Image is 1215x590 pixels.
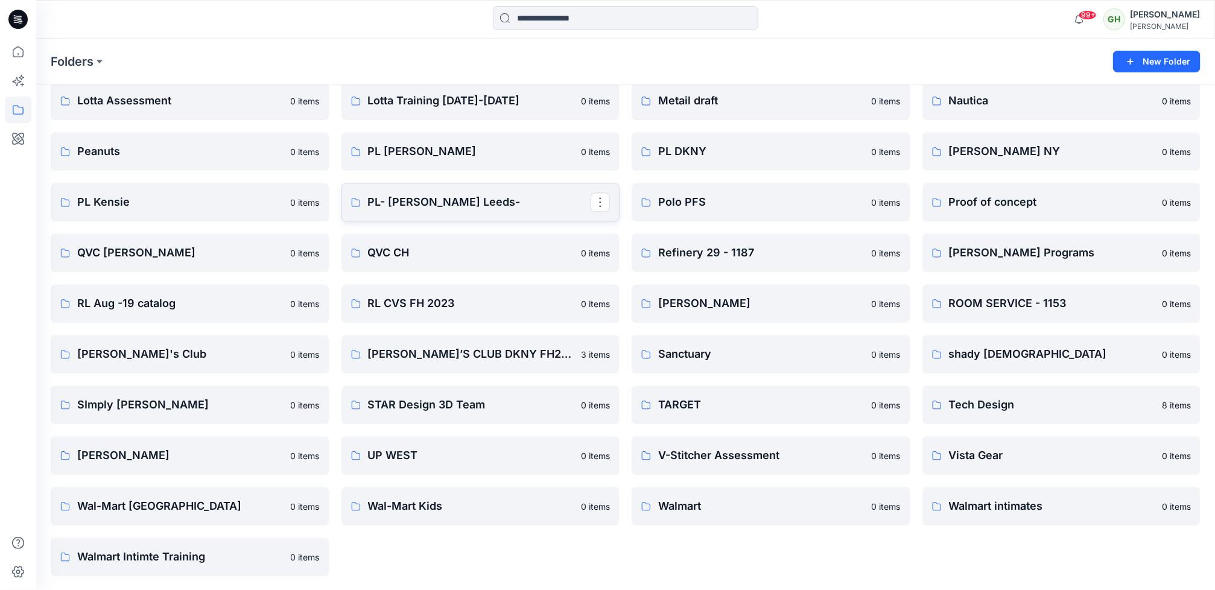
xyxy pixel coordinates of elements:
p: 0 items [872,196,901,209]
a: [PERSON_NAME]’S CLUB DKNY FH26 3D FIT3 items [341,335,620,373]
p: TARGET [658,396,864,413]
a: PL Kensie0 items [51,183,329,221]
a: Wal-Mart [GEOGRAPHIC_DATA]0 items [51,487,329,525]
p: 0 items [872,348,901,361]
p: 0 items [1162,500,1191,513]
p: 0 items [1162,297,1191,310]
a: UP WEST0 items [341,436,620,475]
a: PL- [PERSON_NAME] Leeds- [341,183,620,221]
p: 0 items [872,297,901,310]
p: Walmart [658,498,864,515]
p: Peanuts [77,143,284,160]
p: Walmart Intimte Training [77,548,284,565]
a: ROOM SERVICE - 11530 items [922,284,1201,323]
p: 0 items [291,551,320,563]
a: Lotta Assessment0 items [51,81,329,120]
p: 0 items [1162,145,1191,158]
p: 0 items [1162,449,1191,462]
a: Proof of concept0 items [922,183,1201,221]
p: PL- [PERSON_NAME] Leeds- [368,194,591,211]
p: 0 items [581,247,610,259]
p: UP WEST [368,447,574,464]
a: V-Stitcher Assessment0 items [632,436,910,475]
a: shady [DEMOGRAPHIC_DATA]0 items [922,335,1201,373]
p: V-Stitcher Assessment [658,447,864,464]
p: 0 items [291,95,320,107]
p: 0 items [291,247,320,259]
div: [PERSON_NAME] [1130,7,1200,22]
a: Nautica0 items [922,81,1201,120]
p: 0 items [872,449,901,462]
a: Polo PFS0 items [632,183,910,221]
a: [PERSON_NAME]0 items [51,436,329,475]
a: Walmart intimates0 items [922,487,1201,525]
p: Metail draft [658,92,864,109]
a: [PERSON_NAME]0 items [632,284,910,323]
a: Peanuts0 items [51,132,329,171]
a: PL [PERSON_NAME]0 items [341,132,620,171]
p: 0 items [291,145,320,158]
p: Wal-Mart [GEOGRAPHIC_DATA] [77,498,284,515]
span: 99+ [1079,10,1097,20]
a: QVC [PERSON_NAME]0 items [51,233,329,272]
p: 0 items [1162,247,1191,259]
a: RL CVS FH 20230 items [341,284,620,323]
p: [PERSON_NAME] [658,295,864,312]
a: Sanctuary0 items [632,335,910,373]
a: Lotta Training [DATE]-[DATE]0 items [341,81,620,120]
a: [PERSON_NAME]'s Club0 items [51,335,329,373]
p: 0 items [581,145,610,158]
p: 0 items [291,399,320,411]
p: Tech Design [949,396,1155,413]
p: Polo PFS [658,194,864,211]
p: 0 items [581,297,610,310]
p: Proof of concept [949,194,1155,211]
p: [PERSON_NAME]’S CLUB DKNY FH26 3D FIT [368,346,574,363]
p: Walmart intimates [949,498,1155,515]
a: Folders [51,53,94,70]
p: 0 items [872,399,901,411]
p: [PERSON_NAME] NY [949,143,1155,160]
p: 0 items [1162,348,1191,361]
p: 0 items [291,297,320,310]
p: 3 items [581,348,610,361]
a: STAR Design 3D Team0 items [341,385,620,424]
p: 0 items [872,95,901,107]
button: New Folder [1113,51,1201,72]
p: Refinery 29 - 1187 [658,244,864,261]
a: Tech Design8 items [922,385,1201,424]
a: Vista Gear0 items [922,436,1201,475]
p: Lotta Assessment [77,92,284,109]
p: [PERSON_NAME] [77,447,284,464]
p: Wal-Mart Kids [368,498,574,515]
div: [PERSON_NAME] [1130,22,1200,31]
p: SImply [PERSON_NAME] [77,396,284,413]
p: PL DKNY [658,143,864,160]
p: 0 items [581,399,610,411]
p: 0 items [872,500,901,513]
p: PL [PERSON_NAME] [368,143,574,160]
p: 8 items [1162,399,1191,411]
p: 0 items [1162,95,1191,107]
p: STAR Design 3D Team [368,396,574,413]
p: 0 items [291,500,320,513]
p: Vista Gear [949,447,1155,464]
a: Wal-Mart Kids0 items [341,487,620,525]
p: QVC [PERSON_NAME] [77,244,284,261]
div: GH [1103,8,1125,30]
p: 0 items [581,449,610,462]
a: Walmart0 items [632,487,910,525]
a: [PERSON_NAME] NY0 items [922,132,1201,171]
a: [PERSON_NAME] Programs0 items [922,233,1201,272]
a: SImply [PERSON_NAME]0 items [51,385,329,424]
p: 0 items [872,247,901,259]
a: Walmart Intimte Training0 items [51,538,329,576]
p: [PERSON_NAME]'s Club [77,346,284,363]
p: 0 items [291,449,320,462]
p: Lotta Training [DATE]-[DATE] [368,92,574,109]
a: Metail draft0 items [632,81,910,120]
p: 0 items [581,500,610,513]
a: PL DKNY0 items [632,132,910,171]
p: 0 items [1162,196,1191,209]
